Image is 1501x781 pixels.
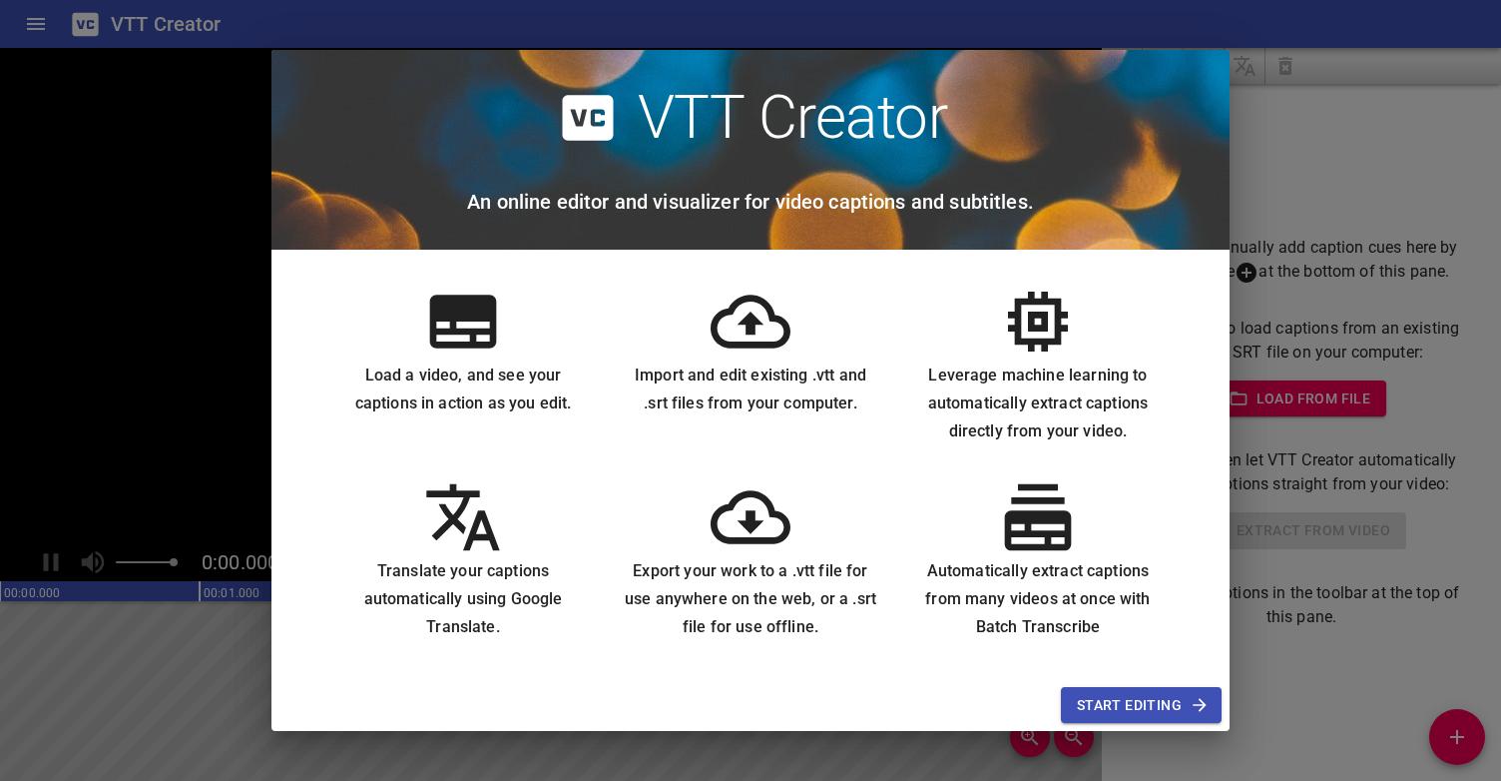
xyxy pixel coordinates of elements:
[623,557,878,641] h6: Export your work to a .vtt file for use anywhere on the web, or a .srt file for use offline.
[910,557,1166,641] h6: Automatically extract captions from many videos at once with Batch Transcribe
[335,362,591,417] h6: Load a video, and see your captions in action as you edit.
[910,362,1166,445] h6: Leverage machine learning to automatically extract captions directly from your video.
[638,82,948,154] h2: VTT Creator
[1061,687,1222,724] button: Start Editing
[1077,693,1206,718] span: Start Editing
[623,362,878,417] h6: Import and edit existing .vtt and .srt files from your computer.
[467,186,1034,218] h6: An online editor and visualizer for video captions and subtitles.
[335,557,591,641] h6: Translate your captions automatically using Google Translate.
